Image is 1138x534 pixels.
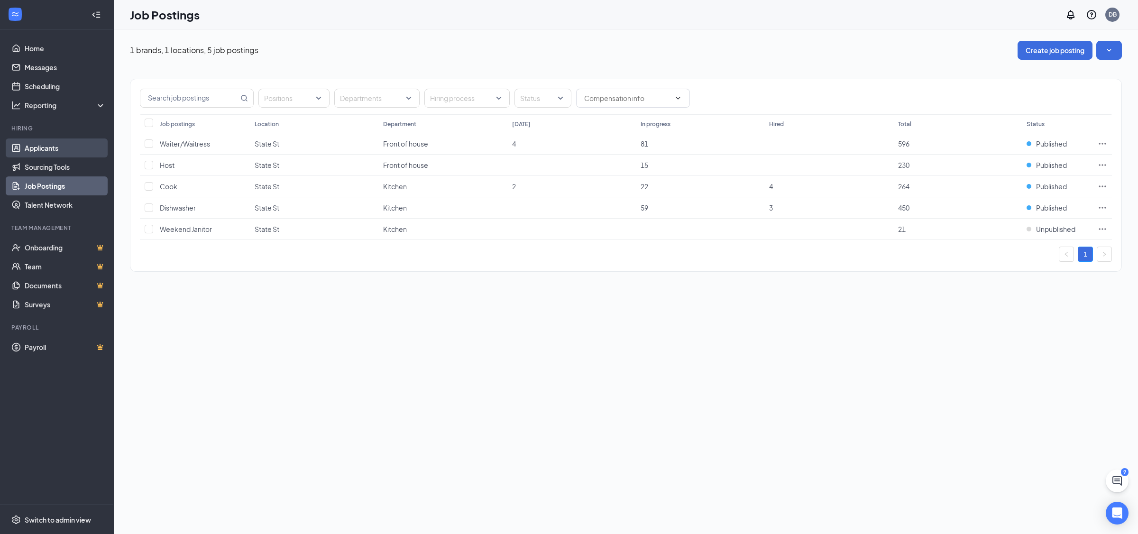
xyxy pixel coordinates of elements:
[130,7,200,23] h1: Job Postings
[11,515,21,525] svg: Settings
[250,197,378,219] td: State St
[1059,247,1074,262] button: left
[1078,247,1093,262] li: 1
[769,182,773,191] span: 4
[1104,46,1114,55] svg: SmallChevronDown
[1098,139,1107,148] svg: Ellipses
[92,10,101,19] svg: Collapse
[25,238,106,257] a: OnboardingCrown
[641,182,648,191] span: 22
[764,114,893,133] th: Hired
[674,94,682,102] svg: ChevronDown
[1036,224,1075,234] span: Unpublished
[641,203,648,212] span: 59
[1086,9,1097,20] svg: QuestionInfo
[255,120,279,128] div: Location
[1106,502,1129,525] div: Open Intercom Messenger
[11,124,104,132] div: Hiring
[378,219,507,240] td: Kitchen
[383,139,428,148] span: Front of house
[160,120,195,128] div: Job postings
[1098,203,1107,212] svg: Ellipses
[898,225,906,233] span: 21
[1098,160,1107,170] svg: Ellipses
[250,133,378,155] td: State St
[1059,247,1074,262] li: Previous Page
[769,203,773,212] span: 3
[898,161,909,169] span: 230
[378,133,507,155] td: Front of house
[25,77,106,96] a: Scheduling
[25,157,106,176] a: Sourcing Tools
[160,139,210,148] span: Waiter/Waitress
[160,161,174,169] span: Host
[378,176,507,197] td: Kitchen
[25,338,106,357] a: PayrollCrown
[1111,475,1123,487] svg: ChatActive
[255,182,279,191] span: State St
[255,225,279,233] span: State St
[240,94,248,102] svg: MagnifyingGlass
[1036,160,1067,170] span: Published
[383,225,407,233] span: Kitchen
[512,182,516,191] span: 2
[10,9,20,19] svg: WorkstreamLogo
[25,195,106,214] a: Talent Network
[641,161,648,169] span: 15
[1106,470,1129,492] button: ChatActive
[1078,247,1092,261] a: 1
[512,139,516,148] span: 4
[25,176,106,195] a: Job Postings
[1036,139,1067,148] span: Published
[25,138,106,157] a: Applicants
[383,161,428,169] span: Front of house
[140,89,239,107] input: Search job postings
[1096,41,1122,60] button: SmallChevronDown
[584,93,670,103] input: Compensation info
[250,155,378,176] td: State St
[898,203,909,212] span: 450
[250,176,378,197] td: State St
[378,197,507,219] td: Kitchen
[378,155,507,176] td: Front of house
[1097,247,1112,262] button: right
[1064,251,1069,257] span: left
[1121,468,1129,476] div: 9
[1097,247,1112,262] li: Next Page
[383,182,407,191] span: Kitchen
[25,276,106,295] a: DocumentsCrown
[160,203,196,212] span: Dishwasher
[11,323,104,331] div: Payroll
[1098,182,1107,191] svg: Ellipses
[25,295,106,314] a: SurveysCrown
[250,219,378,240] td: State St
[1036,203,1067,212] span: Published
[1109,10,1117,18] div: DB
[25,257,106,276] a: TeamCrown
[1101,251,1107,257] span: right
[11,224,104,232] div: Team Management
[255,203,279,212] span: State St
[893,114,1022,133] th: Total
[641,139,648,148] span: 81
[160,182,177,191] span: Cook
[1065,9,1076,20] svg: Notifications
[25,101,106,110] div: Reporting
[160,225,212,233] span: Weekend Janitor
[1018,41,1092,60] button: Create job posting
[507,114,636,133] th: [DATE]
[1036,182,1067,191] span: Published
[25,39,106,58] a: Home
[383,120,416,128] div: Department
[383,203,407,212] span: Kitchen
[1098,224,1107,234] svg: Ellipses
[636,114,764,133] th: In progress
[25,58,106,77] a: Messages
[130,45,258,55] p: 1 brands, 1 locations, 5 job postings
[898,139,909,148] span: 596
[25,515,91,525] div: Switch to admin view
[11,101,21,110] svg: Analysis
[255,161,279,169] span: State St
[255,139,279,148] span: State St
[898,182,909,191] span: 264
